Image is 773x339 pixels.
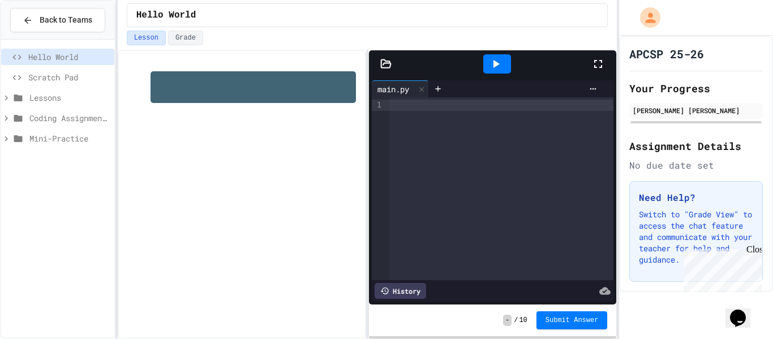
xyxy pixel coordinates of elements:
[29,132,110,144] span: Mini-Practice
[725,294,762,328] iframe: chat widget
[10,8,105,32] button: Back to Teams
[127,31,166,45] button: Lesson
[503,315,512,326] span: -
[536,311,608,329] button: Submit Answer
[136,8,196,22] span: Hello World
[629,80,763,96] h2: Your Progress
[372,80,429,97] div: main.py
[679,244,762,293] iframe: chat widget
[5,5,78,72] div: Chat with us now!Close
[28,51,110,63] span: Hello World
[629,46,704,62] h1: APCSP 25-26
[639,191,753,204] h3: Need Help?
[168,31,203,45] button: Grade
[375,283,426,299] div: History
[629,138,763,154] h2: Assignment Details
[633,105,759,115] div: [PERSON_NAME] [PERSON_NAME]
[546,316,599,325] span: Submit Answer
[28,71,110,83] span: Scratch Pad
[372,83,415,95] div: main.py
[628,5,663,31] div: My Account
[629,158,763,172] div: No due date set
[29,92,110,104] span: Lessons
[519,316,527,325] span: 10
[29,112,110,124] span: Coding Assignments
[372,100,383,111] div: 1
[40,14,92,26] span: Back to Teams
[639,209,753,265] p: Switch to "Grade View" to access the chat feature and communicate with your teacher for help and ...
[514,316,518,325] span: /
